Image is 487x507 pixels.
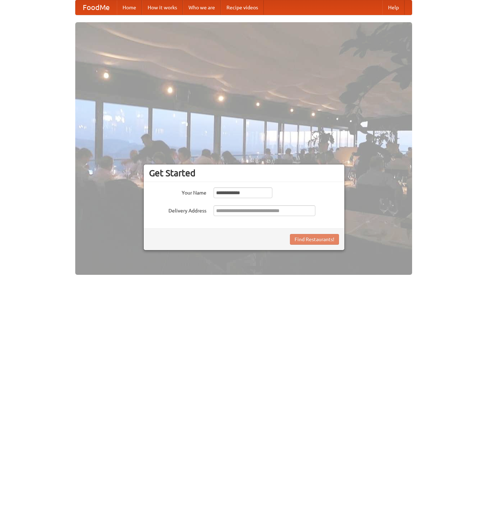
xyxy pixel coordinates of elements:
[382,0,405,15] a: Help
[149,187,206,196] label: Your Name
[221,0,264,15] a: Recipe videos
[290,234,339,245] button: Find Restaurants!
[142,0,183,15] a: How it works
[149,205,206,214] label: Delivery Address
[183,0,221,15] a: Who we are
[149,168,339,178] h3: Get Started
[117,0,142,15] a: Home
[76,0,117,15] a: FoodMe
